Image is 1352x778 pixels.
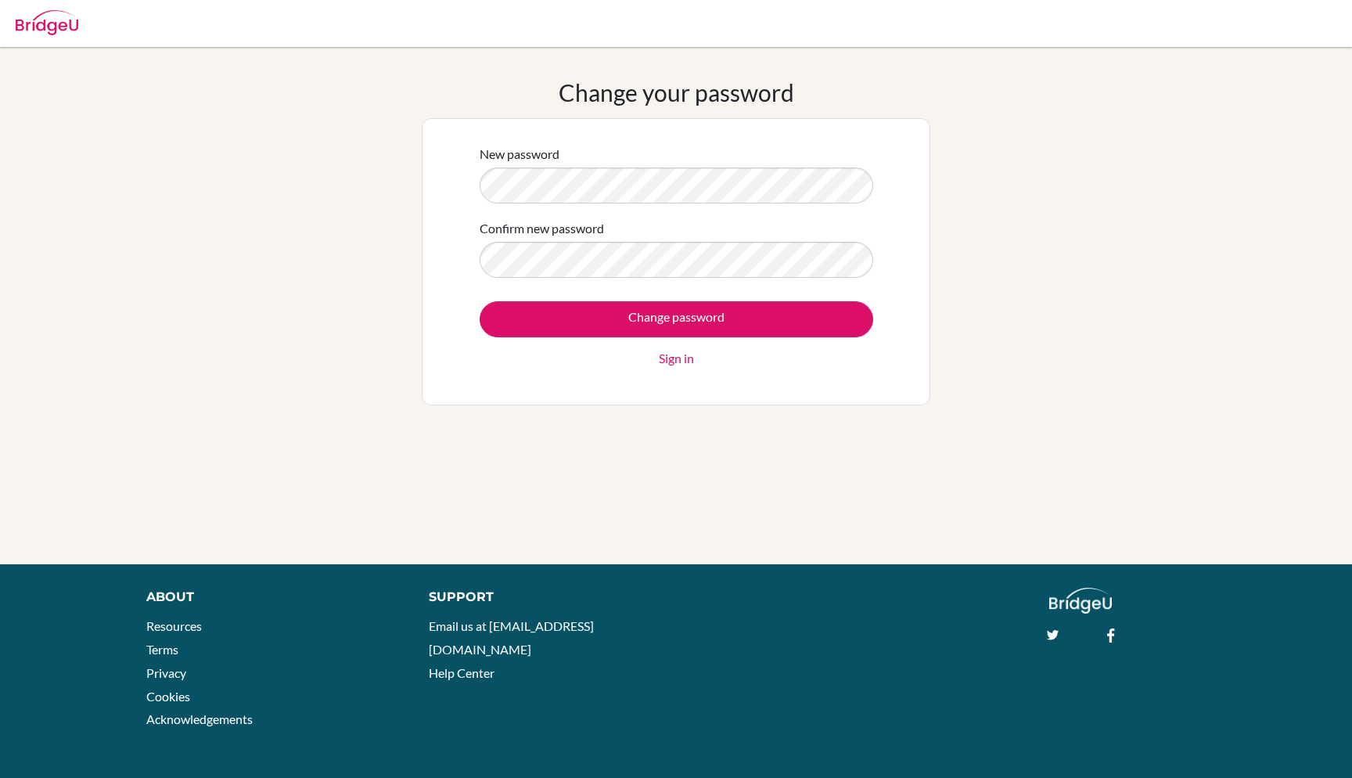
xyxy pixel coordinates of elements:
[1049,588,1113,614] img: logo_white@2x-f4f0deed5e89b7ecb1c2cc34c3e3d731f90f0f143d5ea2071677605dd97b5244.png
[429,588,659,607] div: Support
[480,301,873,337] input: Change password
[146,618,202,633] a: Resources
[429,665,494,680] a: Help Center
[146,711,253,726] a: Acknowledgements
[659,349,694,368] a: Sign in
[480,219,604,238] label: Confirm new password
[16,10,78,35] img: Bridge-U
[480,145,559,164] label: New password
[146,689,190,704] a: Cookies
[146,588,394,607] div: About
[146,665,186,680] a: Privacy
[559,78,794,106] h1: Change your password
[146,642,178,657] a: Terms
[429,618,594,657] a: Email us at [EMAIL_ADDRESS][DOMAIN_NAME]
